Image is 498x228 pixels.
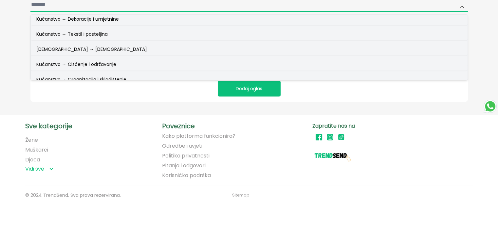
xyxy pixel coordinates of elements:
[312,123,460,129] p: Zapratite nas na
[162,163,206,169] a: Pitanja i odgovori
[162,173,211,178] a: Korisnička podrška
[162,123,310,129] p: Poveznice
[36,76,126,83] span: Kućanstvo → Organizacija i skladištenje
[25,123,159,129] p: Sve kategorije
[25,136,38,144] a: Žene
[36,46,147,52] span: [DEMOGRAPHIC_DATA] → [DEMOGRAPHIC_DATA]
[312,145,352,165] img: logo
[232,192,249,198] a: Sitemap
[25,166,53,172] button: Vidi sve
[162,143,202,149] a: Odredbe i uvjeti
[25,156,40,163] a: Djeca
[162,153,210,159] a: Politika privatnosti
[36,31,108,37] span: Kućanstvo → Tekstil i posteljina
[218,81,281,96] button: Dodaj oglas
[25,146,48,154] a: Muškarci
[36,61,116,68] span: Kućanstvo → Čišćenje i održavanje
[25,166,44,172] span: Vidi sve
[25,192,228,198] p: © 2024 TrendSend. Sva prava rezervirana.
[162,133,235,139] a: Kako platforma funkcionira?
[36,16,119,22] span: Kućanstvo → Dekoracije i umjetnine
